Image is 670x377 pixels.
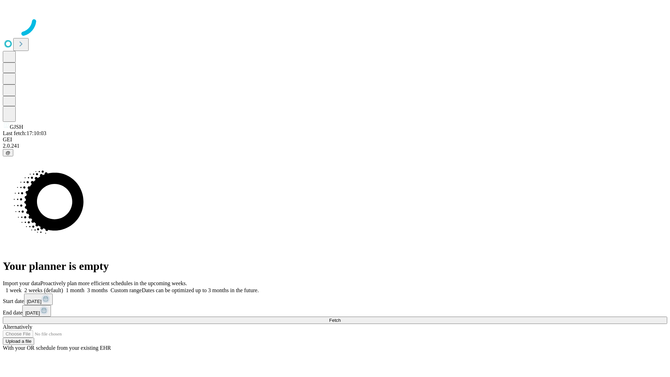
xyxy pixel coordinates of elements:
[3,305,667,317] div: End date
[27,299,42,304] span: [DATE]
[111,287,142,293] span: Custom range
[3,317,667,324] button: Fetch
[6,287,22,293] span: 1 week
[24,294,53,305] button: [DATE]
[3,280,40,286] span: Import your data
[3,294,667,305] div: Start date
[329,318,341,323] span: Fetch
[3,338,34,345] button: Upload a file
[3,260,667,273] h1: Your planner is empty
[3,149,13,156] button: @
[40,280,187,286] span: Proactively plan more efficient schedules in the upcoming weeks.
[3,345,111,351] span: With your OR schedule from your existing EHR
[3,324,32,330] span: Alternatively
[142,287,259,293] span: Dates can be optimized up to 3 months in the future.
[10,124,23,130] span: GJSH
[3,130,46,136] span: Last fetch: 17:10:03
[22,305,51,317] button: [DATE]
[66,287,84,293] span: 1 month
[3,136,667,143] div: GEI
[25,310,40,316] span: [DATE]
[24,287,63,293] span: 2 weeks (default)
[6,150,10,155] span: @
[87,287,108,293] span: 3 months
[3,143,667,149] div: 2.0.241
